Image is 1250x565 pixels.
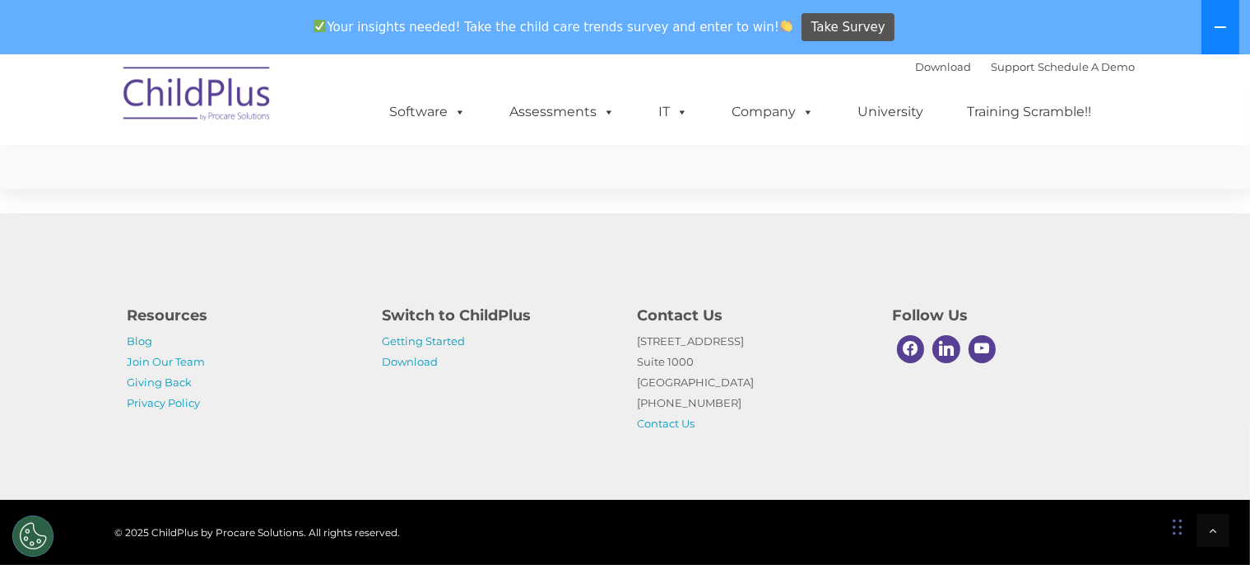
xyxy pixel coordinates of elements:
font: | [916,60,1136,73]
span: © 2025 ChildPlus by Procare Solutions. All rights reserved. [115,526,401,539]
div: Drag [1173,502,1183,552]
a: Youtube [964,331,1001,367]
a: Take Survey [802,13,895,42]
iframe: Chat Widget [982,387,1250,565]
a: Download [916,60,972,73]
a: Facebook [893,331,929,367]
a: Download [383,355,439,368]
a: Blog [128,334,153,348]
span: Take Survey [811,13,885,42]
a: Software [374,96,483,128]
a: Linkedin [928,331,964,367]
img: 👏 [780,20,792,32]
button: Cookies Settings [12,516,53,557]
a: IT [643,96,705,128]
a: Privacy Policy [128,396,201,409]
a: Giving Back [128,376,193,389]
a: University [842,96,941,128]
a: Support [992,60,1035,73]
h4: Switch to ChildPlus [383,304,613,327]
a: Join Our Team [128,355,206,368]
h4: Contact Us [638,304,868,327]
a: Getting Started [383,334,466,348]
img: ✅ [314,20,326,32]
img: ChildPlus by Procare Solutions [115,55,280,138]
a: Training Scramble!! [951,96,1108,128]
h4: Follow Us [893,304,1123,327]
a: Company [716,96,831,128]
span: Your insights needed! Take the child care trends survey and enter to win! [307,11,800,43]
a: Contact Us [638,417,695,430]
p: [STREET_ADDRESS] Suite 1000 [GEOGRAPHIC_DATA] [PHONE_NUMBER] [638,331,868,434]
a: Schedule A Demo [1039,60,1136,73]
a: Assessments [494,96,632,128]
h4: Resources [128,304,358,327]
